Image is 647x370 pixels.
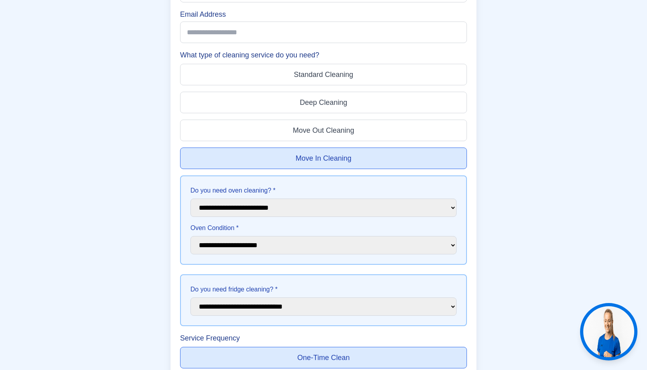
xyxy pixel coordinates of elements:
span: One-Time Clean [297,352,349,363]
button: Deep Cleaning [180,92,467,113]
label: Oven Condition * [190,223,457,233]
span: Move In Cleaning [296,153,351,164]
button: Get help from Jen [580,303,637,360]
span: Deep Cleaning [300,97,347,108]
label: Do you need oven cleaning? * [190,186,457,195]
label: Service Frequency [180,333,467,344]
span: Standard Cleaning [294,69,353,80]
button: Move In Cleaning [180,148,467,169]
label: Email Address [180,9,467,20]
button: One-Time Clean [180,347,467,368]
button: Standard Cleaning [180,64,467,85]
label: What type of cleaning service do you need? [180,49,467,61]
img: Jen [583,306,634,357]
span: Move Out Cleaning [293,125,354,136]
button: Move Out Cleaning [180,120,467,141]
label: Do you need fridge cleaning? * [190,285,457,294]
